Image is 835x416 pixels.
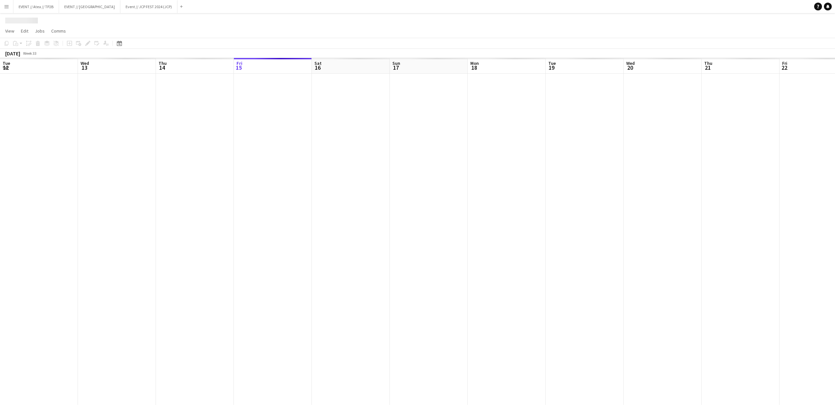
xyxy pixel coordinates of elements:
[49,27,68,35] a: Comms
[22,51,38,56] span: Week 33
[80,64,89,71] span: 13
[21,28,28,34] span: Edit
[391,64,400,71] span: 17
[236,60,242,66] span: Fri
[781,64,787,71] span: 22
[159,60,167,66] span: Thu
[2,64,10,71] span: 12
[120,0,177,13] button: Event // JCP FEST 2024 (JCP)
[3,60,10,66] span: Tue
[470,60,479,66] span: Mon
[548,60,556,66] span: Tue
[703,64,712,71] span: 21
[158,64,167,71] span: 14
[392,60,400,66] span: Sun
[51,28,66,34] span: Comms
[704,60,712,66] span: Thu
[5,28,14,34] span: View
[18,27,31,35] a: Edit
[625,64,635,71] span: 20
[313,64,322,71] span: 16
[32,27,47,35] a: Jobs
[5,50,20,57] div: [DATE]
[3,27,17,35] a: View
[626,60,635,66] span: Wed
[13,0,59,13] button: EVENT // Atea // TP2B
[547,64,556,71] span: 19
[59,0,120,13] button: EVENT // [GEOGRAPHIC_DATA]
[81,60,89,66] span: Wed
[314,60,322,66] span: Sat
[35,28,45,34] span: Jobs
[235,64,242,71] span: 15
[469,64,479,71] span: 18
[782,60,787,66] span: Fri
